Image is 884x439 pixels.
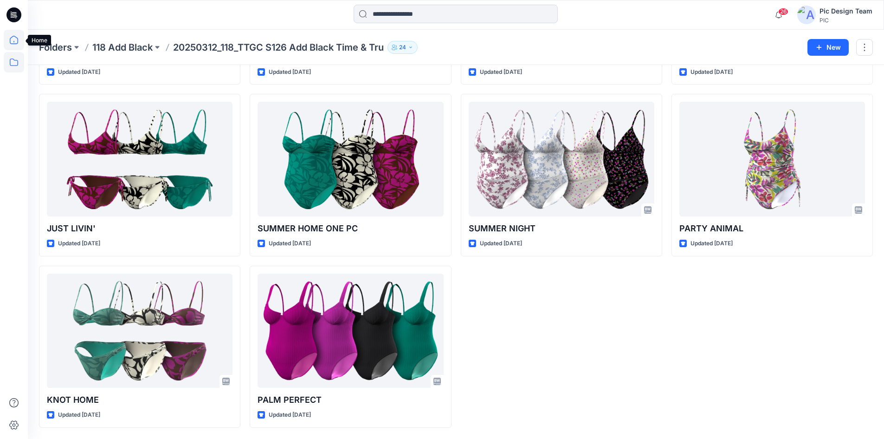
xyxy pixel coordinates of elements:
[47,274,232,388] a: KNOT HOME
[690,67,733,77] p: Updated [DATE]
[807,39,849,56] button: New
[679,222,865,235] p: PARTY ANIMAL
[469,222,654,235] p: SUMMER NIGHT
[58,239,100,249] p: Updated [DATE]
[258,222,443,235] p: SUMMER HOME ONE PC
[387,41,418,54] button: 24
[258,393,443,406] p: PALM PERFECT
[269,67,311,77] p: Updated [DATE]
[258,102,443,216] a: SUMMER HOME ONE PC
[797,6,816,24] img: avatar
[469,102,654,216] a: SUMMER NIGHT
[269,239,311,249] p: Updated [DATE]
[480,67,522,77] p: Updated [DATE]
[39,41,72,54] a: Folders
[778,8,788,15] span: 26
[92,41,153,54] a: 118 Add Black
[258,274,443,388] a: PALM PERFECT
[58,67,100,77] p: Updated [DATE]
[47,102,232,216] a: JUST LIVIN'
[480,239,522,249] p: Updated [DATE]
[47,393,232,406] p: KNOT HOME
[47,222,232,235] p: JUST LIVIN'
[269,410,311,420] p: Updated [DATE]
[399,42,406,52] p: 24
[819,17,872,24] div: PIC
[690,239,733,249] p: Updated [DATE]
[58,410,100,420] p: Updated [DATE]
[679,102,865,216] a: PARTY ANIMAL
[819,6,872,17] div: Pic Design Team
[173,41,384,54] p: 20250312_118_TTGC S126 Add Black Time & Tru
